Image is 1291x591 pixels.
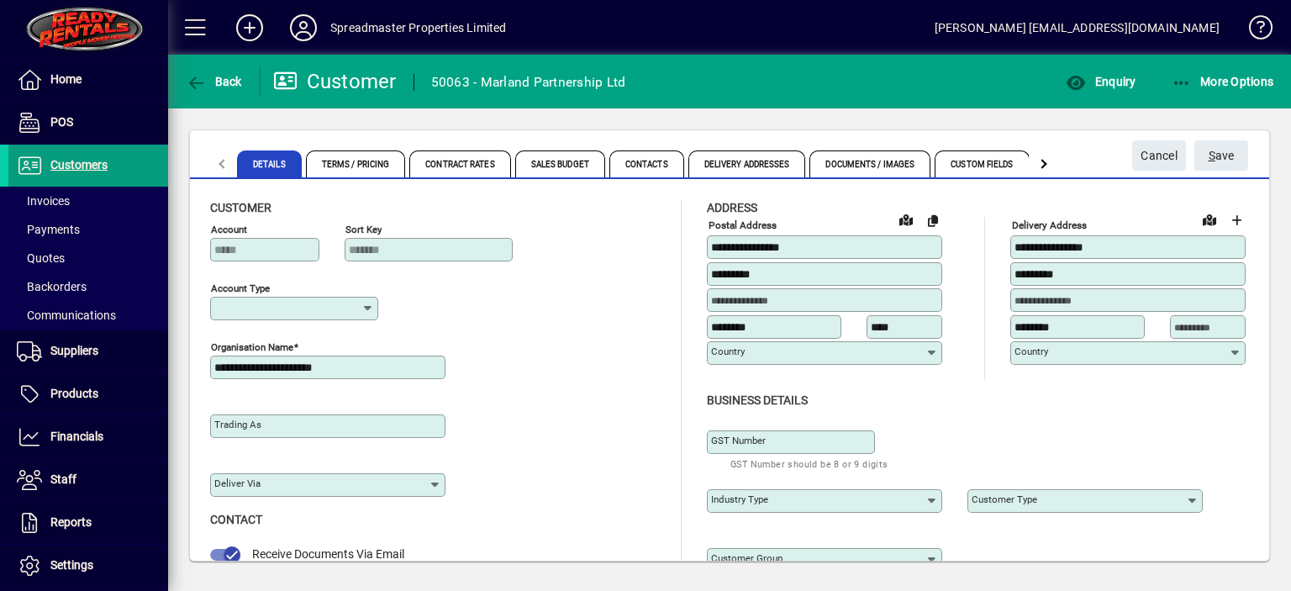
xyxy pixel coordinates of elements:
[273,68,397,95] div: Customer
[972,493,1037,505] mat-label: Customer type
[214,419,261,430] mat-label: Trading as
[609,150,684,177] span: Contacts
[1236,3,1270,58] a: Knowledge Base
[50,472,76,486] span: Staff
[1167,66,1278,97] button: More Options
[8,502,168,544] a: Reports
[711,552,783,564] mat-label: Customer group
[17,309,116,322] span: Communications
[1223,207,1250,234] button: Choose address
[1062,66,1140,97] button: Enquiry
[409,150,510,177] span: Contract Rates
[1194,140,1248,171] button: Save
[17,280,87,293] span: Backorders
[214,478,261,489] mat-label: Deliver via
[223,13,277,43] button: Add
[182,66,246,97] button: Back
[1209,149,1215,162] span: S
[711,435,766,446] mat-label: GST Number
[893,206,920,233] a: View on map
[8,102,168,144] a: POS
[1141,142,1178,170] span: Cancel
[8,272,168,301] a: Backorders
[8,373,168,415] a: Products
[920,207,946,234] button: Copy to Delivery address
[8,59,168,101] a: Home
[330,14,506,41] div: Spreadmaster Properties Limited
[211,282,270,294] mat-label: Account Type
[730,454,888,473] mat-hint: GST Number should be 8 or 9 digits
[17,194,70,208] span: Invoices
[8,459,168,501] a: Staff
[277,13,330,43] button: Profile
[1132,140,1186,171] button: Cancel
[210,513,262,526] span: Contact
[211,341,293,353] mat-label: Organisation name
[17,251,65,265] span: Quotes
[50,158,108,171] span: Customers
[1014,346,1048,357] mat-label: Country
[1209,142,1235,170] span: ave
[210,201,271,214] span: Customer
[8,244,168,272] a: Quotes
[345,224,382,235] mat-label: Sort key
[50,387,98,400] span: Products
[8,330,168,372] a: Suppliers
[252,547,404,561] span: Receive Documents Via Email
[688,150,806,177] span: Delivery Addresses
[237,150,302,177] span: Details
[935,150,1029,177] span: Custom Fields
[1066,75,1136,88] span: Enquiry
[17,223,80,236] span: Payments
[8,545,168,587] a: Settings
[1172,75,1274,88] span: More Options
[50,72,82,86] span: Home
[50,344,98,357] span: Suppliers
[8,215,168,244] a: Payments
[8,187,168,215] a: Invoices
[1196,206,1223,233] a: View on map
[711,493,768,505] mat-label: Industry type
[50,558,93,572] span: Settings
[707,201,757,214] span: Address
[809,150,930,177] span: Documents / Images
[211,224,247,235] mat-label: Account
[935,14,1220,41] div: [PERSON_NAME] [EMAIL_ADDRESS][DOMAIN_NAME]
[431,69,626,96] div: 50063 - Marland Partnership Ltd
[50,430,103,443] span: Financials
[168,66,261,97] app-page-header-button: Back
[8,416,168,458] a: Financials
[50,515,92,529] span: Reports
[186,75,242,88] span: Back
[515,150,605,177] span: Sales Budget
[306,150,406,177] span: Terms / Pricing
[50,115,73,129] span: POS
[707,393,808,407] span: Business details
[8,301,168,330] a: Communications
[711,346,745,357] mat-label: Country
